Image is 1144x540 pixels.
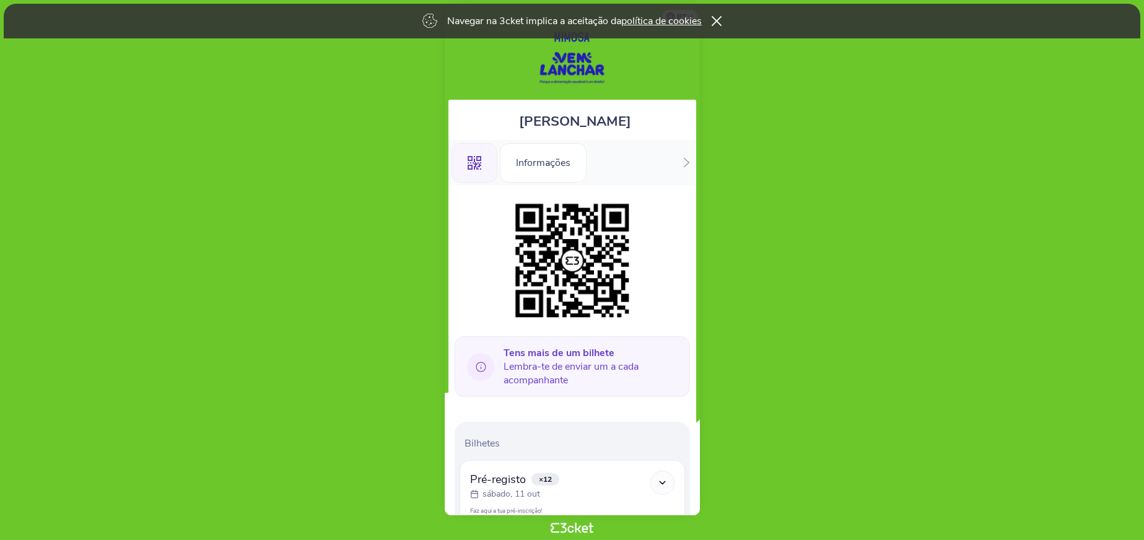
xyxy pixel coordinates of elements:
[447,14,702,28] p: Navegar na 3cket implica a aceitação da
[500,143,587,183] div: Informações
[509,198,635,324] img: ec2005b68c02472bb657581abf53d9ba.png
[503,16,640,94] img: Mimosa Vem Lanchar
[504,346,614,360] b: Tens mais de um bilhete
[470,507,675,515] p: Faz aqui a tua pré-inscrição!
[500,155,587,168] a: Informações
[504,346,680,387] span: Lembra-te de enviar um a cada acompanhante
[470,472,526,487] span: Pré-registo
[531,473,559,486] span: ×12
[621,14,702,28] a: política de cookies
[519,112,631,131] span: [PERSON_NAME]
[465,437,685,450] p: Bilhetes
[482,488,540,500] p: sábado, 11 out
